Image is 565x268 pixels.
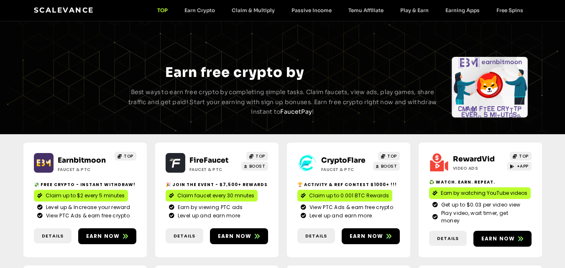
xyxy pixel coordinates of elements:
[437,235,459,242] span: Details
[127,87,438,117] p: Best ways to earn free crypto by completing simple tasks. Claim faucets, view ads, play games, sh...
[441,189,527,197] span: Earn by watching YouTube videos
[34,190,128,202] a: Claim up to $2 every 5 minutes
[439,201,521,209] span: Get up to $0.03 per video view
[321,156,366,165] a: CryptoFlare
[249,163,266,169] span: BOOST
[510,152,532,161] a: TOP
[46,192,125,199] span: Claim up to $2 every 5 minutes
[34,6,94,14] a: Scalevance
[453,165,505,171] h2: Video ads
[149,7,532,13] nav: Menu
[256,153,265,159] span: TOP
[166,228,203,244] a: Details
[342,228,400,244] a: Earn now
[86,232,120,240] span: Earn now
[429,231,467,246] a: Details
[517,163,529,169] span: +APP
[488,7,532,13] a: Free Spins
[166,181,268,188] h2: 🎉 Join the event - $7,500+ Rewards
[340,7,392,13] a: Temu Affiliate
[177,192,254,199] span: Claim faucet every 30 mnutes
[437,7,488,13] a: Earning Apps
[246,152,268,161] a: TOP
[297,181,400,188] h2: 🏆 Activity & ref contest $1000+ !!!
[58,166,110,173] h2: Faucet & PTC
[176,204,243,211] span: Earn by viewing PTC ads
[392,7,437,13] a: Play & Earn
[473,231,532,247] a: Earn now
[297,228,335,244] a: Details
[124,153,133,159] span: TOP
[429,187,531,199] a: Earn by watching YouTube videos
[507,162,532,171] a: +APP
[305,232,327,240] span: Details
[481,235,515,242] span: Earn now
[176,7,223,13] a: Earn Crypto
[189,166,242,173] h2: Faucet & PTC
[34,228,72,244] a: Details
[309,192,389,199] span: Claim up to 0.001 BTC Rewards
[165,64,304,81] span: Earn free crypto by
[241,162,268,171] a: BOOST
[166,190,258,202] a: Claim faucet every 30 mnutes
[350,232,383,240] span: Earn now
[519,153,529,159] span: TOP
[34,181,136,188] h2: 💸 Free crypto - Instant withdraw!
[378,152,400,161] a: TOP
[44,204,130,211] span: Level up & Increase your reward
[210,228,268,244] a: Earn now
[280,108,312,115] a: FaucetPay
[115,152,136,161] a: TOP
[176,212,240,220] span: Level up and earn more
[149,7,176,13] a: TOP
[44,212,130,220] span: View PTC Ads & earn free crypto
[452,57,528,117] div: Slides
[307,212,372,220] span: Level up and earn more
[321,166,373,173] h2: Faucet & PTC
[439,209,528,225] span: Play video, wait timer, get money
[297,190,392,202] a: Claim up to 0.001 BTC Rewards
[453,155,495,163] a: RewardVid
[174,232,195,240] span: Details
[189,156,228,165] a: FireFaucet
[78,228,136,244] a: Earn now
[307,204,393,211] span: View PTC Ads & earn free crypto
[429,179,532,185] h2: ♻️ Watch. Earn. Repeat.
[218,232,252,240] span: Earn now
[58,156,106,165] a: Earnbitmoon
[42,232,64,240] span: Details
[223,7,283,13] a: Claim & Multiply
[37,57,113,117] div: Slides
[283,7,340,13] a: Passive Income
[381,163,397,169] span: BOOST
[387,153,397,159] span: TOP
[373,162,400,171] a: BOOST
